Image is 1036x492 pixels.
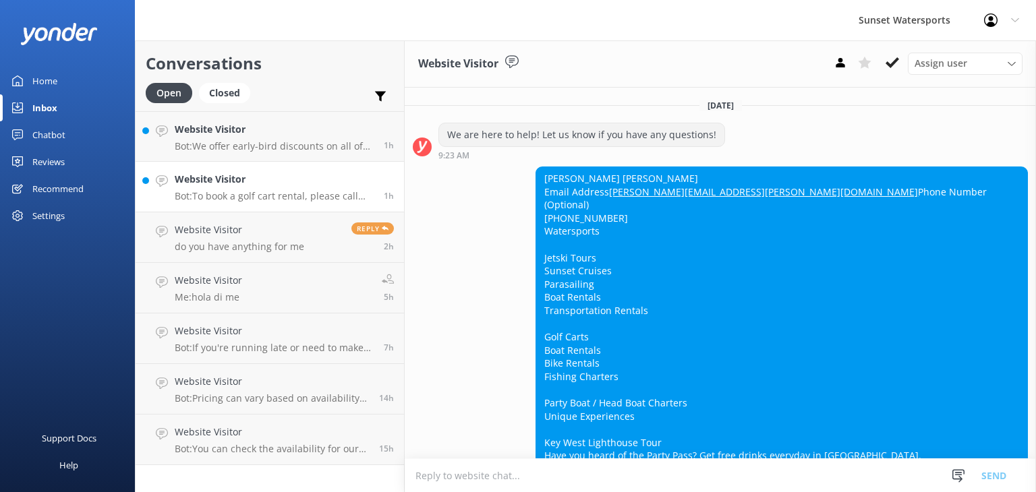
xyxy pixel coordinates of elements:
[384,342,394,353] span: Sep 15 2025 06:25am (UTC -05:00) America/Cancun
[384,291,394,303] span: Sep 15 2025 08:10am (UTC -05:00) America/Cancun
[175,425,369,439] h4: Website Visitor
[379,392,394,404] span: Sep 14 2025 10:42pm (UTC -05:00) America/Cancun
[351,222,394,235] span: Reply
[175,190,374,202] p: Bot: To book a golf cart rental, please call our office at [PHONE_NUMBER]. Reservations are recom...
[146,85,199,100] a: Open
[136,263,404,313] a: Website VisitorMe:hola di me5h
[32,148,65,175] div: Reviews
[146,51,394,76] h2: Conversations
[32,202,65,229] div: Settings
[199,83,250,103] div: Closed
[379,443,394,454] span: Sep 14 2025 09:50pm (UTC -05:00) America/Cancun
[136,364,404,414] a: Website VisitorBot:Pricing can vary based on availability and seasonality. If you're seeing a dif...
[32,67,57,94] div: Home
[42,425,96,452] div: Support Docs
[175,241,304,253] p: do you have anything for me
[175,172,374,187] h4: Website Visitor
[438,152,469,160] strong: 9:23 AM
[146,83,192,103] div: Open
[915,56,967,71] span: Assign user
[59,452,78,479] div: Help
[175,222,304,237] h4: Website Visitor
[175,392,369,404] p: Bot: Pricing can vary based on availability and seasonality. If you're seeing a different price a...
[609,185,918,198] a: [PERSON_NAME][EMAIL_ADDRESS][PERSON_NAME][DOMAIN_NAME]
[175,122,374,137] h4: Website Visitor
[136,162,404,212] a: Website VisitorBot:To book a golf cart rental, please call our office at [PHONE_NUMBER]. Reservat...
[384,140,394,151] span: Sep 15 2025 12:21pm (UTC -05:00) America/Cancun
[136,313,404,364] a: Website VisitorBot:If you're running late or need to make changes to your reservation, please giv...
[384,241,394,252] span: Sep 15 2025 11:33am (UTC -05:00) America/Cancun
[418,55,498,73] h3: Website Visitor
[175,291,242,303] p: Me: hola di me
[175,342,374,354] p: Bot: If you're running late or need to make changes to your reservation, please give our office a...
[699,100,742,111] span: [DATE]
[136,212,404,263] a: Website Visitordo you have anything for meReply2h
[32,121,65,148] div: Chatbot
[175,273,242,288] h4: Website Visitor
[175,374,369,389] h4: Website Visitor
[32,94,57,121] div: Inbox
[439,123,724,146] div: We are here to help! Let us know if you have any questions!
[20,23,98,45] img: yonder-white-logo.png
[175,324,374,338] h4: Website Visitor
[175,140,374,152] p: Bot: We offer early-bird discounts on all of our morning trips! Plus, when you book directly with...
[438,150,725,160] div: Jun 25 2025 08:23am (UTC -05:00) America/Cancun
[199,85,257,100] a: Closed
[908,53,1023,74] div: Assign User
[32,175,84,202] div: Recommend
[136,414,404,465] a: Website VisitorBot:You can check the availability for our sunset cruises and book your spot at [U...
[384,190,394,202] span: Sep 15 2025 12:15pm (UTC -05:00) America/Cancun
[175,443,369,455] p: Bot: You can check the availability for our sunset cruises and book your spot at [URL][DOMAIN_NAM...
[136,111,404,162] a: Website VisitorBot:We offer early-bird discounts on all of our morning trips! Plus, when you book...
